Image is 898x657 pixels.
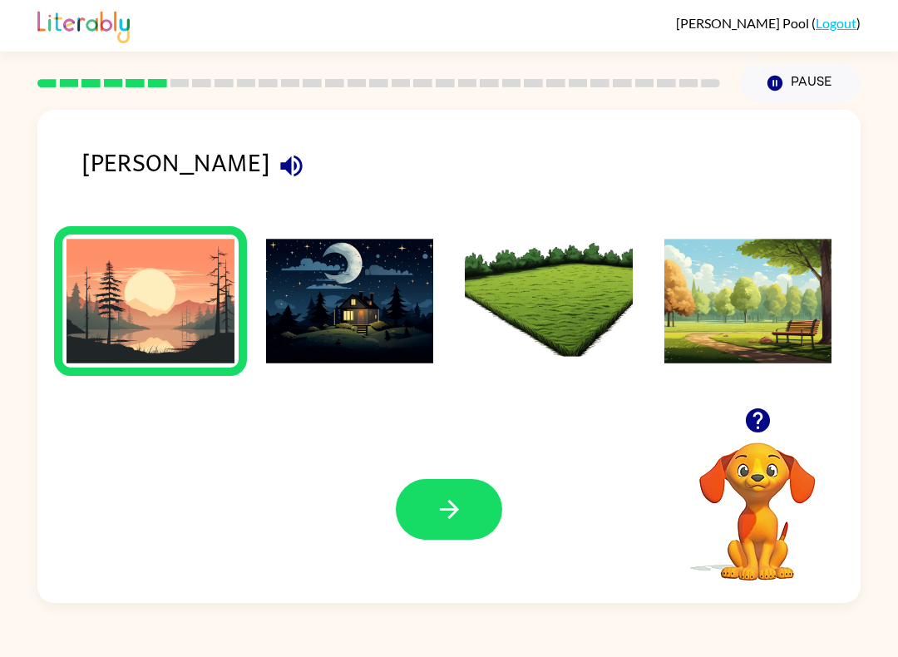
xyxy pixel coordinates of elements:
[664,239,832,363] img: Answer choice 4
[676,15,812,31] span: [PERSON_NAME] Pool
[676,15,861,31] div: ( )
[740,64,861,102] button: Pause
[67,239,234,363] img: Answer choice 1
[674,417,841,583] video: Your browser must support playing .mp4 files to use Literably. Please try using another browser.
[37,7,130,43] img: Literably
[465,239,633,363] img: Answer choice 3
[266,239,434,363] img: Answer choice 2
[816,15,856,31] a: Logout
[81,143,861,205] div: [PERSON_NAME]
